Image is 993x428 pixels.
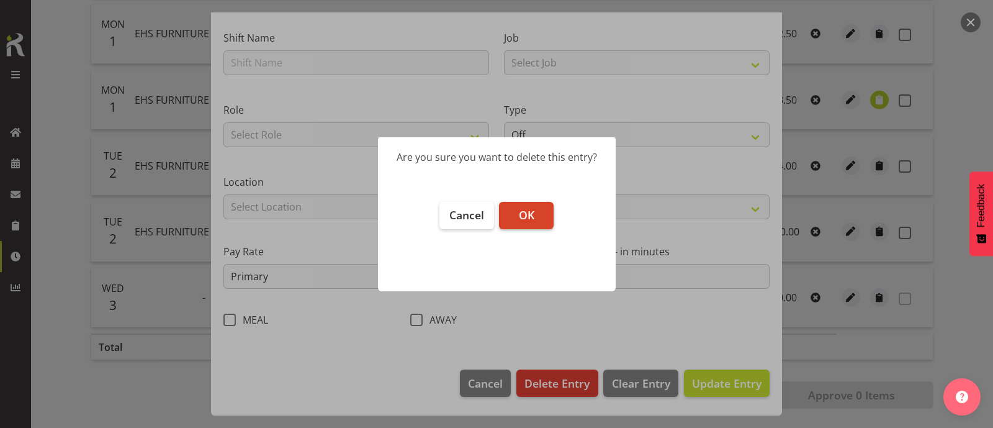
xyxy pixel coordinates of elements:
[969,171,993,256] button: Feedback - Show survey
[956,391,968,403] img: help-xxl-2.png
[519,207,534,222] span: OK
[449,207,484,222] span: Cancel
[499,202,554,229] button: OK
[397,150,597,165] div: Are you sure you want to delete this entry?
[976,184,987,227] span: Feedback
[439,202,494,229] button: Cancel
